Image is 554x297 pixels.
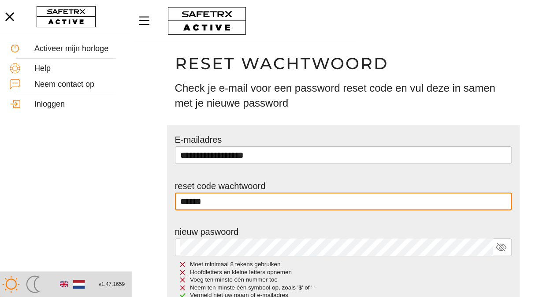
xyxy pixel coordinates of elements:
[190,276,278,283] span: Voeg ten minste één nummer toe
[175,135,222,145] label: E-mailadres
[2,275,20,293] img: ModeLight.svg
[34,64,122,74] div: Help
[175,53,512,74] h1: Reset Wachtwoord
[175,227,239,237] label: nieuw paswoord
[56,277,71,292] button: Engels
[10,79,20,89] img: ContactUs.svg
[24,275,42,293] img: ModeDark.svg
[175,181,266,191] label: reset code wachtwoord
[34,100,122,109] div: Inloggen
[34,80,122,89] div: Neem contact op
[190,261,281,267] span: Moet minimaal 8 tekens gebruiken
[71,277,86,292] button: Nederlands
[73,278,85,290] img: nl.svg
[175,81,512,110] h3: Check je e-mail voor een password reset code en vul deze in samen met je nieuwe password
[137,11,159,30] button: Menu
[60,280,68,288] img: en.svg
[190,284,316,291] span: Neem ten minste één symbool op, zoals '$' of '-'
[34,44,122,54] div: Activeer mijn horloge
[93,277,130,292] button: v1.47.1659
[190,269,292,275] span: Hoofdletters en kleine letters opnemen
[10,63,20,74] img: Help.svg
[99,280,125,289] span: v1.47.1659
